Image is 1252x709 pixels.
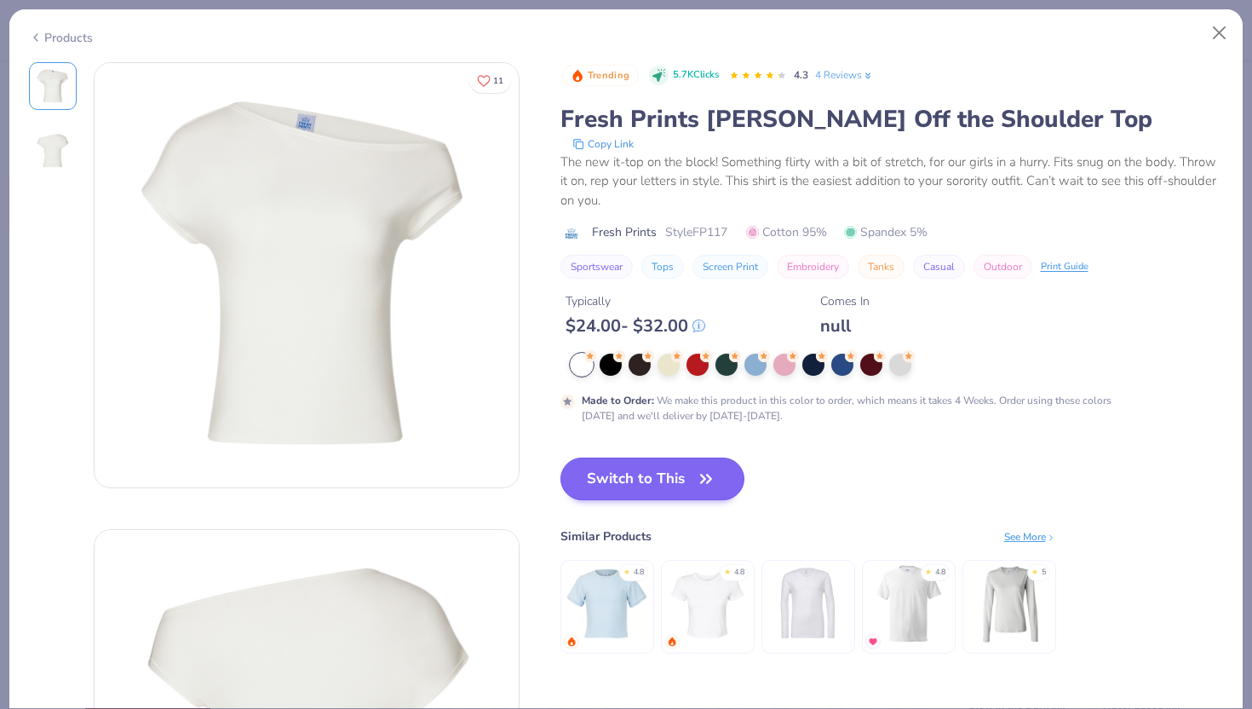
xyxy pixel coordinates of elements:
[968,563,1049,644] img: Bella Canvas Ladies' Jersey Long-Sleeve T-Shirt
[566,292,705,310] div: Typically
[560,227,583,240] img: brand logo
[566,563,647,644] img: Fresh Prints Mini Tee
[634,567,644,579] div: 4.8
[567,135,639,153] button: copy to clipboard
[868,637,878,647] img: MostFav.gif
[794,68,808,82] span: 4.3
[1203,17,1236,49] button: Close
[623,567,630,574] div: ★
[95,63,519,487] img: Front
[767,563,848,644] img: Bella + Canvas Unisex Jersey Long-Sleeve V-Neck T-Shirt
[665,223,727,241] span: Style FP117
[913,255,965,279] button: Casual
[1031,567,1038,574] div: ★
[582,394,654,407] strong: Made to Order :
[562,65,639,87] button: Badge Button
[820,315,870,337] div: null
[820,292,870,310] div: Comes In
[729,62,787,89] div: 4.3 Stars
[673,68,719,83] span: 5.7K Clicks
[973,255,1032,279] button: Outdoor
[560,103,1224,135] div: Fresh Prints [PERSON_NAME] Off the Shoulder Top
[32,66,73,107] img: Front
[1041,260,1088,274] div: Print Guide
[560,458,745,500] button: Switch to This
[734,567,744,579] div: 4.8
[32,130,73,171] img: Back
[667,563,748,644] img: Bella + Canvas Ladies' Micro Ribbed Baby Tee
[566,315,705,337] div: $ 24.00 - $ 32.00
[844,223,928,241] span: Spandex 5%
[493,77,503,85] span: 11
[1004,529,1056,545] div: See More
[667,637,677,647] img: trending.gif
[588,71,629,80] span: Trending
[560,255,633,279] button: Sportswear
[582,393,1145,424] div: We make this product in this color to order, which means it takes 4 Weeks. Order using these colo...
[777,255,849,279] button: Embroidery
[868,563,949,644] img: Hanes Unisex 5.2 Oz. Comfortsoft Cotton T-Shirt
[925,567,932,574] div: ★
[29,29,93,47] div: Products
[641,255,684,279] button: Tops
[1042,567,1046,579] div: 5
[815,67,874,83] a: 4 Reviews
[724,567,731,574] div: ★
[592,223,657,241] span: Fresh Prints
[469,68,511,93] button: Like
[935,567,945,579] div: 4.8
[566,637,577,647] img: trending.gif
[560,153,1224,210] div: The new it-top on the block! Something flirty with a bit of stretch, for our girls in a hurry. Fi...
[571,69,584,83] img: Trending sort
[746,223,827,241] span: Cotton 95%
[692,255,768,279] button: Screen Print
[560,527,652,545] div: Similar Products
[858,255,905,279] button: Tanks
